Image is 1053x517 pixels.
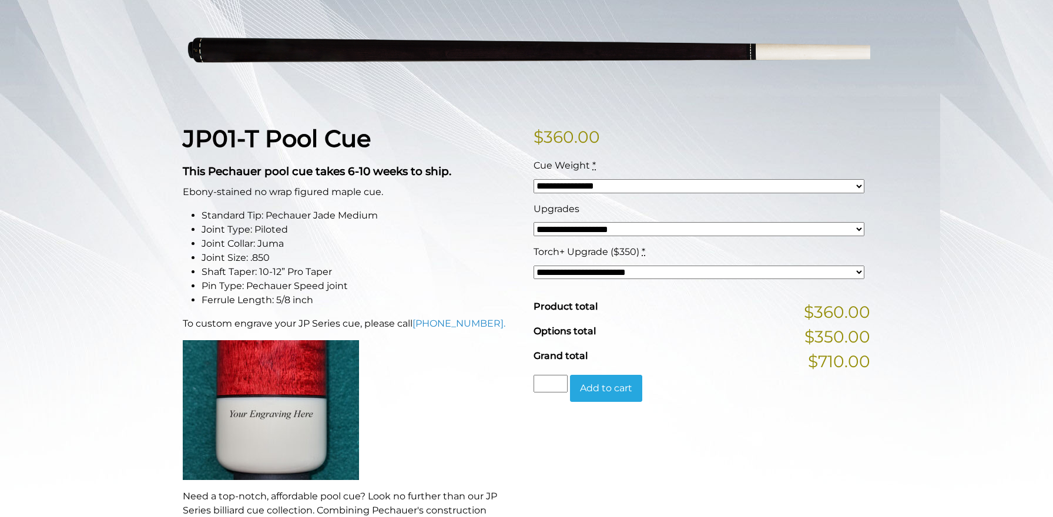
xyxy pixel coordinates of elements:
[804,324,870,349] span: $350.00
[534,301,598,312] span: Product total
[534,160,590,171] span: Cue Weight
[534,203,579,214] span: Upgrades
[202,237,519,251] li: Joint Collar: Juma
[202,223,519,237] li: Joint Type: Piloted
[202,265,519,279] li: Shaft Taper: 10-12” Pro Taper
[592,160,596,171] abbr: required
[183,317,519,331] p: To custom engrave your JP Series cue, please call
[202,293,519,307] li: Ferrule Length: 5/8 inch
[183,340,359,480] img: An image of a cue butt with the words "YOUR ENGRAVING HERE".
[642,246,645,257] abbr: required
[534,375,568,392] input: Product quantity
[413,318,505,329] a: [PHONE_NUMBER].
[534,350,588,361] span: Grand total
[202,279,519,293] li: Pin Type: Pechauer Speed joint
[804,300,870,324] span: $360.00
[534,127,544,147] span: $
[183,164,451,178] strong: This Pechauer pool cue takes 6-10 weeks to ship.
[534,325,596,337] span: Options total
[534,246,639,257] span: Torch+ Upgrade ($350)
[202,209,519,223] li: Standard Tip: Pechauer Jade Medium
[202,251,519,265] li: Joint Size: .850
[183,185,519,199] p: Ebony-stained no wrap figured maple cue.
[534,127,600,147] bdi: 360.00
[808,349,870,374] span: $710.00
[183,124,371,153] strong: JP01-T Pool Cue
[570,375,642,402] button: Add to cart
